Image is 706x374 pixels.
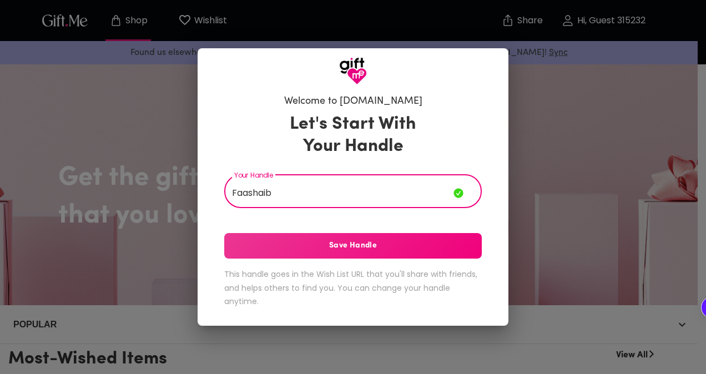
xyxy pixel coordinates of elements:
[339,57,367,85] img: GiftMe Logo
[224,267,482,309] h6: This handle goes in the Wish List URL that you'll share with friends, and helps others to find yo...
[276,113,430,158] h3: Let's Start With Your Handle
[224,233,482,259] button: Save Handle
[224,177,453,208] input: Your Handle
[284,95,422,108] h6: Welcome to [DOMAIN_NAME]
[224,240,482,252] span: Save Handle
